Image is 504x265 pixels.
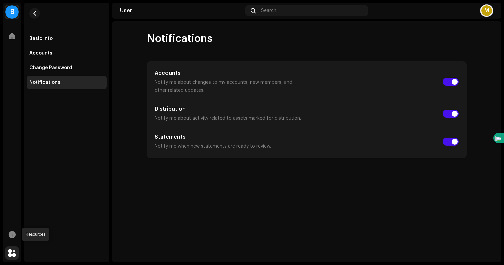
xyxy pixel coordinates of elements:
[27,32,107,45] re-m-nav-item: Basic Info
[155,114,304,122] p: Notify me about activity related to assets marked for distribution.
[261,8,276,13] span: Search
[120,8,243,13] div: User
[147,32,212,45] span: Notifications
[155,142,304,150] p: Notify me when new statements are ready to review.
[29,36,53,41] div: Basic Info
[27,47,107,60] re-m-nav-item: Accounts
[29,80,60,85] div: Notifications
[5,5,19,19] div: B
[481,5,492,16] div: M
[155,133,304,141] h5: Statements
[29,65,72,70] div: Change Password
[155,78,304,94] p: Notify me about changes to my accounts, new members, and other related updates.
[155,105,304,113] h5: Distribution
[155,69,304,77] h5: Accounts
[27,76,107,89] re-m-nav-item: Notifications
[27,61,107,74] re-m-nav-item: Change Password
[29,51,52,56] div: Accounts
